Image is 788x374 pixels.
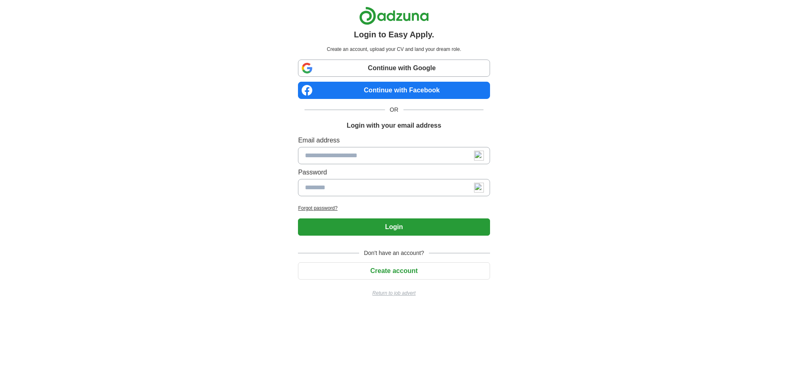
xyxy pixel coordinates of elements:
img: npw-badge-icon-locked.svg [474,151,484,161]
a: Forgot password? [298,204,490,212]
h1: Login with your email address [347,121,441,131]
a: Continue with Google [298,60,490,77]
h1: Login to Easy Apply. [354,28,434,41]
label: Password [298,167,490,177]
a: Return to job advert [298,289,490,297]
span: Don't have an account? [359,249,429,257]
a: Continue with Facebook [298,82,490,99]
button: Login [298,218,490,236]
label: Email address [298,135,490,145]
p: Create an account, upload your CV and land your dream role. [300,46,488,53]
img: npw-badge-icon-locked.svg [474,183,484,193]
img: Adzuna logo [359,7,429,25]
span: OR [385,106,403,114]
a: Create account [298,267,490,274]
button: Create account [298,262,490,280]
